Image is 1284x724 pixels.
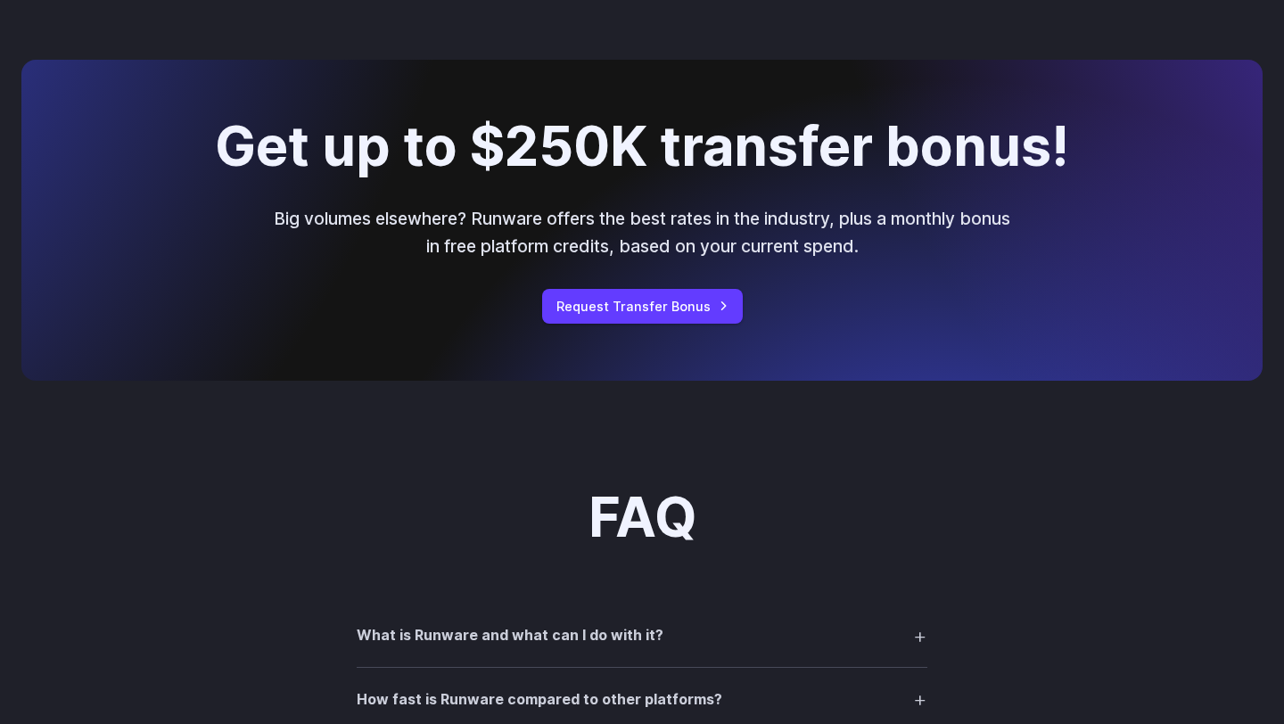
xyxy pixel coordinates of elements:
a: Request Transfer Bonus [542,289,743,324]
h2: Get up to $250K transfer bonus! [215,117,1069,177]
h3: How fast is Runware compared to other platforms? [357,688,722,712]
p: Big volumes elsewhere? Runware offers the best rates in the industry, plus a monthly bonus in fre... [271,205,1013,259]
h3: What is Runware and what can I do with it? [357,624,663,647]
summary: How fast is Runware compared to other platforms? [357,682,927,716]
summary: What is Runware and what can I do with it? [357,619,927,653]
h2: FAQ [588,488,696,547]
